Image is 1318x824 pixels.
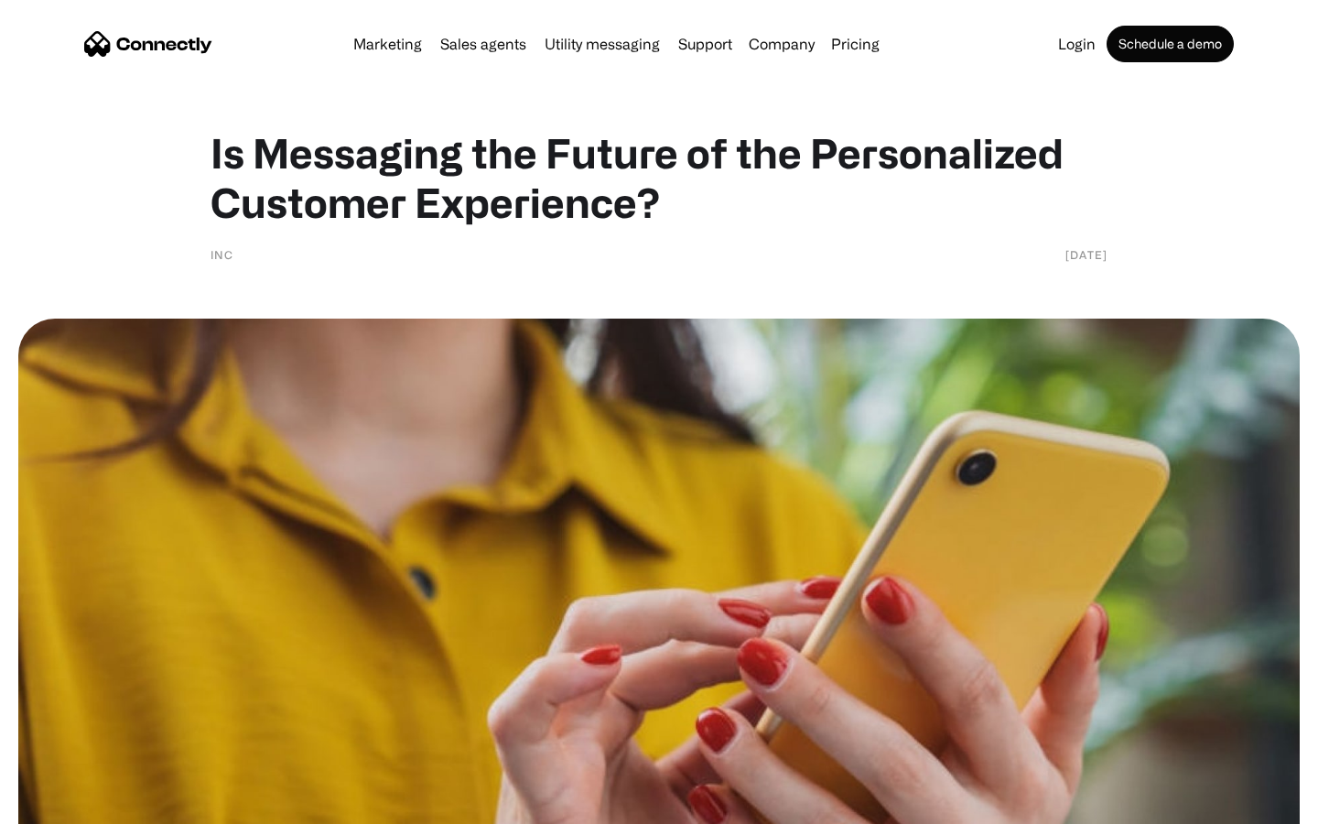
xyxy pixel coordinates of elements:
[211,245,233,264] div: Inc
[37,792,110,818] ul: Language list
[824,37,887,51] a: Pricing
[671,37,740,51] a: Support
[537,37,667,51] a: Utility messaging
[1107,26,1234,62] a: Schedule a demo
[1065,245,1107,264] div: [DATE]
[18,792,110,818] aside: Language selected: English
[1051,37,1103,51] a: Login
[433,37,534,51] a: Sales agents
[346,37,429,51] a: Marketing
[211,128,1107,227] h1: Is Messaging the Future of the Personalized Customer Experience?
[749,31,815,57] div: Company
